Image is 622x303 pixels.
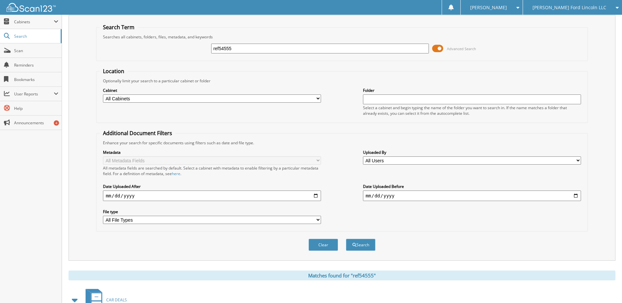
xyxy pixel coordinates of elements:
span: User Reports [14,91,54,97]
div: 4 [54,120,59,126]
div: Optionally limit your search to a particular cabinet or folder [100,78,584,84]
span: Scan [14,48,58,53]
legend: Location [100,68,128,75]
legend: Search Term [100,24,138,31]
span: Help [14,106,58,111]
div: Enhance your search for specific documents using filters such as date and file type. [100,140,584,146]
legend: Additional Document Filters [100,130,175,137]
label: Date Uploaded Before [363,184,581,189]
input: start [103,191,321,201]
a: here [172,171,180,176]
div: Select a cabinet and begin typing the name of the folder you want to search in. If the name match... [363,105,581,116]
button: Clear [309,239,338,251]
label: Date Uploaded After [103,184,321,189]
div: Matches found for "ref54555" [69,271,615,280]
label: Metadata [103,150,321,155]
button: Search [346,239,375,251]
span: [PERSON_NAME] [470,6,507,10]
span: Bookmarks [14,77,58,82]
input: end [363,191,581,201]
div: Searches all cabinets, folders, files, metadata, and keywords [100,34,584,40]
span: [PERSON_NAME] Ford Lincoln LLC [532,6,606,10]
span: Reminders [14,62,58,68]
label: Cabinet [103,88,321,93]
span: Advanced Search [447,46,476,51]
label: Folder [363,88,581,93]
label: Uploaded By [363,150,581,155]
span: Announcements [14,120,58,126]
span: Cabinets [14,19,54,25]
iframe: Chat Widget [589,272,622,303]
img: scan123-logo-white.svg [7,3,56,12]
div: All metadata fields are searched by default. Select a cabinet with metadata to enable filtering b... [103,165,321,176]
span: CAR DEALS [106,297,127,303]
label: File type [103,209,321,214]
span: Search [14,33,57,39]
